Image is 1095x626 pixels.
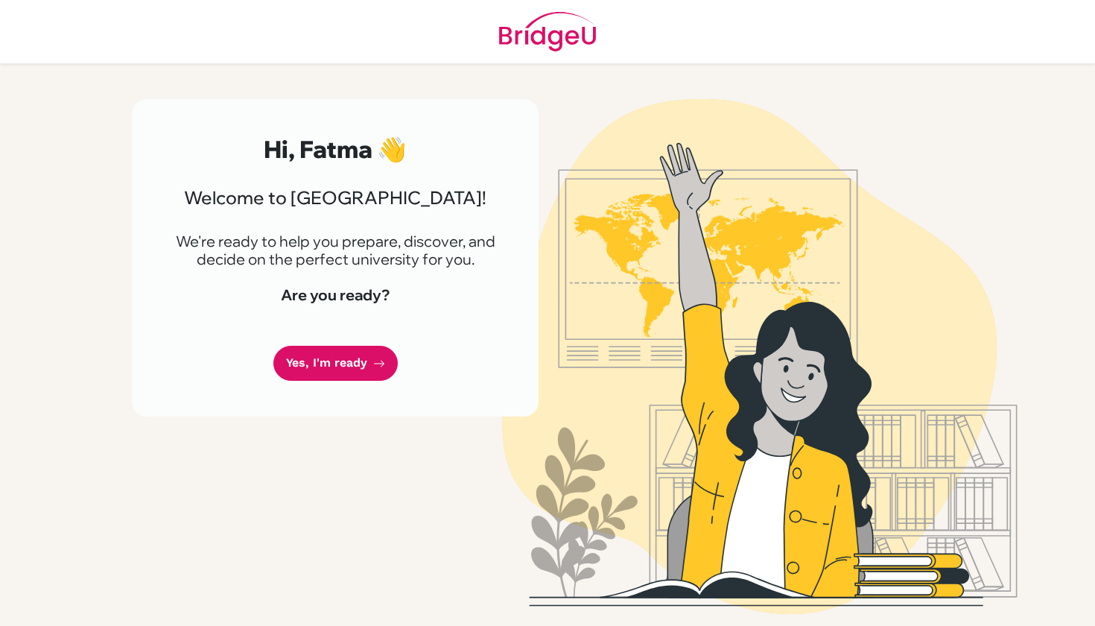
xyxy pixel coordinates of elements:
h3: Welcome to [GEOGRAPHIC_DATA]! [168,187,503,209]
p: We're ready to help you prepare, discover, and decide on the perfect university for you. [168,233,503,268]
h2: Hi, Fatma 👋 [168,135,503,163]
a: Yes, I'm ready [273,346,398,381]
h4: Are you ready? [168,286,503,304]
